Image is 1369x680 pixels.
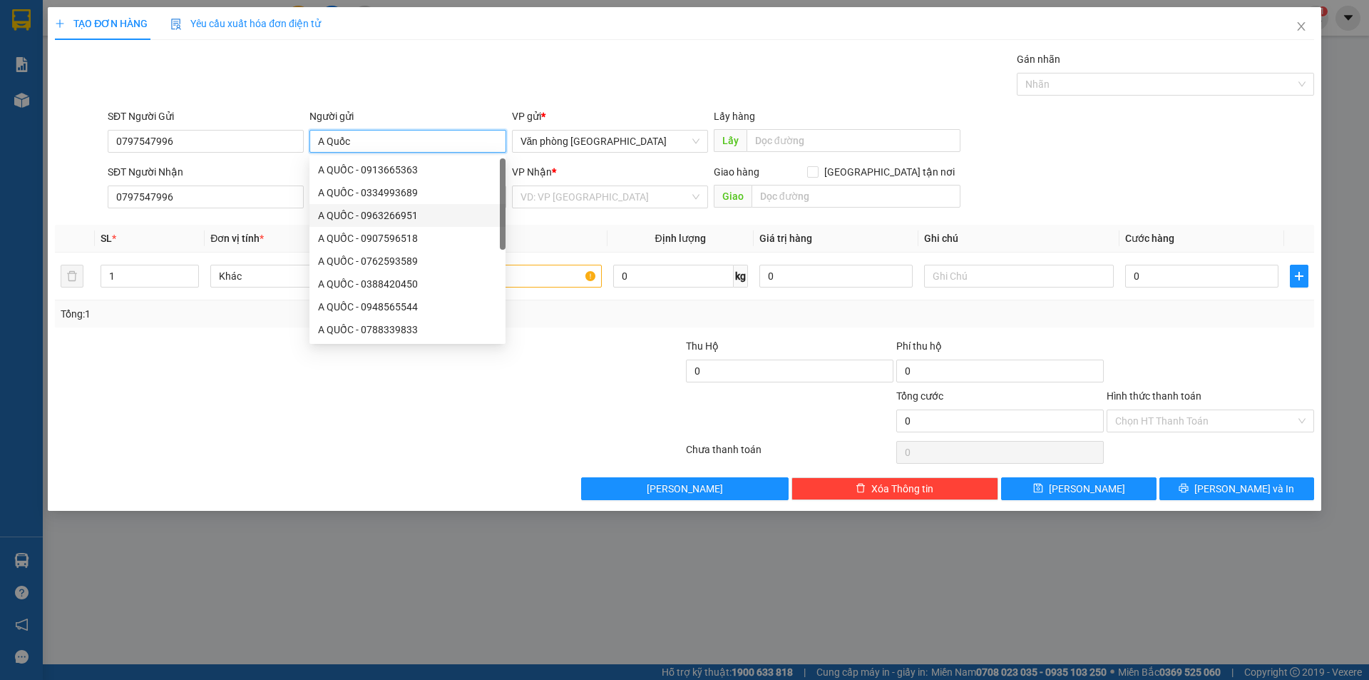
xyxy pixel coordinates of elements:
span: Văn phòng Tân Phú [521,131,699,152]
div: A QUỐC - 0388420450 [318,276,497,292]
div: A QUỐC - 0948565544 [318,299,497,315]
span: Định lượng [655,233,706,244]
span: Khác [219,265,391,287]
span: Cước hàng [1125,233,1174,244]
button: [PERSON_NAME] [581,477,789,500]
div: Chưa thanh toán [684,442,895,467]
label: Gán nhãn [1017,54,1060,65]
button: save[PERSON_NAME] [1001,477,1156,500]
span: delete [856,483,866,494]
input: 0 [759,265,913,288]
span: Giao hàng [714,166,759,178]
div: VP gửi [512,108,708,124]
span: [GEOGRAPHIC_DATA] tận nơi [819,164,960,180]
img: icon [170,19,182,30]
th: Ghi chú [918,225,1119,253]
div: A QUỐC - 0762593589 [309,250,506,273]
span: Thu Hộ [686,340,719,352]
div: A QUỐC - 0762593589 [318,253,497,269]
span: kg [734,265,748,288]
div: SĐT Người Nhận [108,164,304,180]
div: A QUỐC - 0388420450 [309,273,506,295]
span: printer [1179,483,1189,494]
span: Lấy [714,129,747,152]
div: Người gửi [309,108,506,124]
button: delete [61,265,83,288]
span: save [1033,483,1043,494]
div: A QUỐC - 0948565544 [309,295,506,318]
button: deleteXóa Thông tin [791,477,999,500]
span: SL [101,233,112,244]
span: Tổng cước [896,390,943,402]
span: TẠO ĐƠN HÀNG [55,18,148,29]
div: Phí thu hộ [896,338,1104,360]
div: A QUỐC - 0963266951 [309,204,506,227]
label: Hình thức thanh toán [1107,390,1201,402]
span: VP Nhận [512,166,552,178]
div: SĐT Người Gửi [108,108,304,124]
div: Tổng: 1 [61,306,528,322]
span: Xóa Thông tin [871,481,933,497]
button: Close [1281,7,1321,47]
span: [PERSON_NAME] [1049,481,1125,497]
input: Ghi Chú [924,265,1114,288]
div: A QUỐC - 0907596518 [318,230,497,246]
div: A QUỐC - 0907596518 [309,227,506,250]
div: A QUỐC - 0334993689 [318,185,497,201]
button: plus [1290,265,1308,288]
span: Yêu cầu xuất hóa đơn điện tử [170,18,321,29]
input: Dọc đường [747,129,960,152]
span: Giao [714,185,752,208]
span: Lấy hàng [714,111,755,122]
div: A QUỐC - 0334993689 [309,181,506,204]
span: Đơn vị tính [210,233,264,244]
b: Biên nhận gởi hàng hóa [92,21,137,137]
input: VD: Bàn, Ghế [411,265,601,288]
span: close [1296,21,1307,32]
button: printer[PERSON_NAME] và In [1159,477,1314,500]
div: A QUỐC - 0788339833 [309,318,506,341]
div: A QUỐC - 0913665363 [318,162,497,178]
span: Giá trị hàng [759,233,812,244]
span: [PERSON_NAME] [647,481,723,497]
span: plus [55,19,65,29]
span: [PERSON_NAME] và In [1194,481,1294,497]
div: A QUỐC - 0913665363 [309,158,506,181]
b: An Anh Limousine [18,92,78,159]
span: plus [1291,270,1308,282]
div: A QUỐC - 0963266951 [318,208,497,223]
input: Dọc đường [752,185,960,208]
div: A QUỐC - 0788339833 [318,322,497,338]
